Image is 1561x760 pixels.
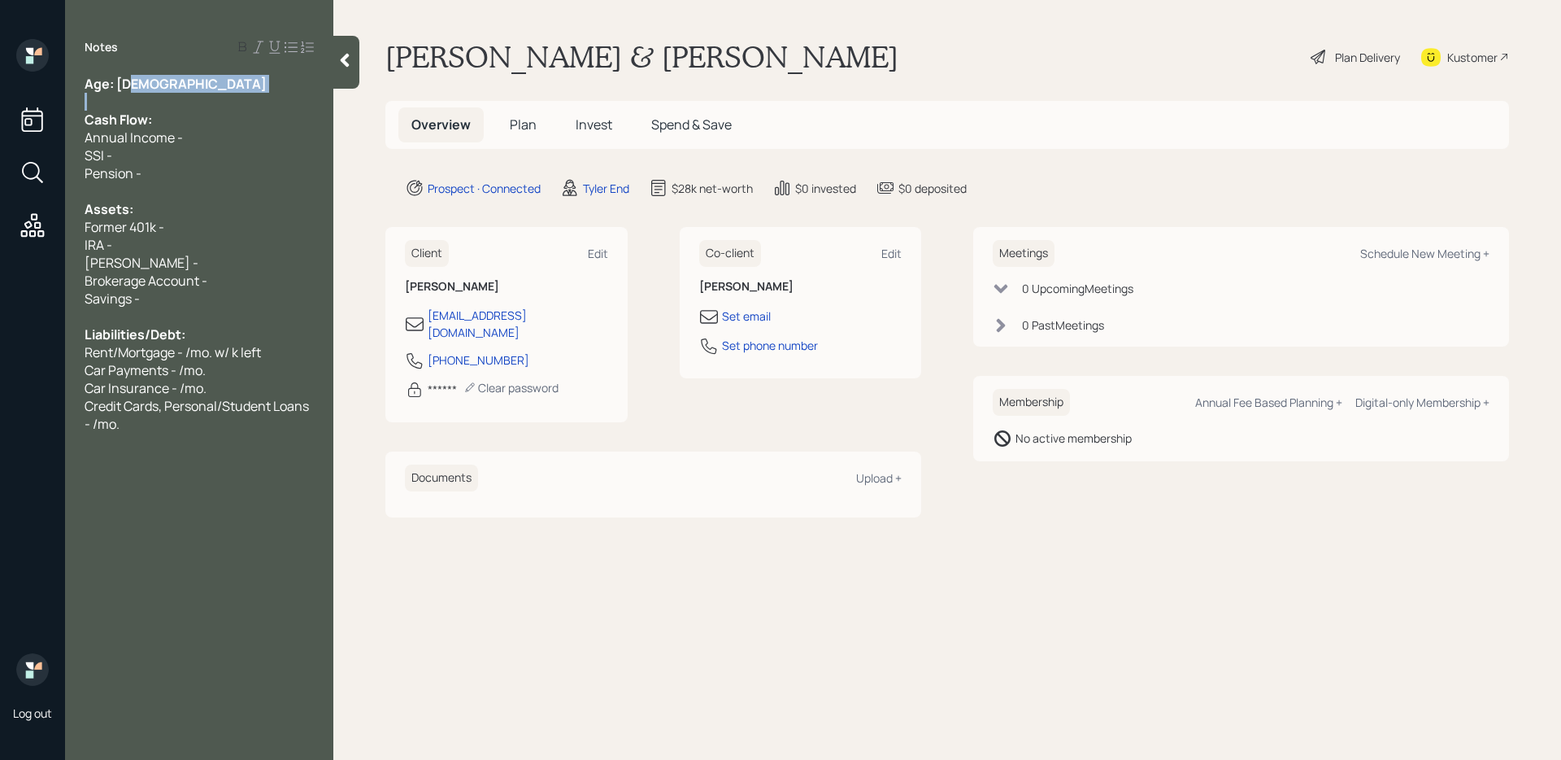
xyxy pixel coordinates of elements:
span: Former 401k - [85,218,164,236]
span: Rent/Mortgage - /mo. w/ k left [85,343,261,361]
span: Age: [DEMOGRAPHIC_DATA] [85,75,267,93]
div: $0 invested [795,180,856,197]
div: [PHONE_NUMBER] [428,352,529,369]
div: Schedule New Meeting + [1360,246,1489,261]
div: Annual Fee Based Planning + [1195,395,1342,410]
div: 0 Upcoming Meeting s [1022,280,1133,297]
div: Edit [881,246,902,261]
h6: Meetings [993,240,1054,267]
span: Plan [510,116,537,133]
div: Log out [13,705,52,721]
div: No active membership [1015,430,1132,447]
span: Savings - [85,290,140,308]
h6: Membership [993,389,1070,416]
div: [EMAIL_ADDRESS][DOMAIN_NAME] [428,307,608,341]
span: SSI - [85,146,112,164]
div: Kustomer [1447,49,1498,66]
div: Set email [722,308,771,325]
img: retirable_logo.png [16,653,49,686]
span: Brokerage Account - [85,272,207,290]
div: $28k net-worth [672,180,753,197]
h1: [PERSON_NAME] & [PERSON_NAME] [385,39,898,75]
span: Overview [411,116,471,133]
span: Invest [576,116,612,133]
span: Cash Flow: [85,111,152,129]
div: Clear password [463,380,559,395]
div: 0 Past Meeting s [1022,317,1104,334]
span: [PERSON_NAME] - [85,254,198,272]
span: Spend & Save [651,116,732,133]
div: $0 deposited [898,180,967,197]
span: Annual Income - [85,129,183,146]
div: Prospect · Connected [428,180,541,197]
h6: Co-client [699,240,761,267]
h6: Client [405,240,449,267]
span: Credit Cards, Personal/Student Loans - /mo. [85,397,311,433]
span: Car Insurance - /mo. [85,379,207,397]
div: Upload + [856,470,902,486]
span: IRA - [85,236,112,254]
span: Assets: [85,200,133,218]
div: Tyler End [583,180,629,197]
h6: Documents [405,465,478,491]
div: Digital-only Membership + [1355,395,1489,410]
span: Car Payments - /mo. [85,361,206,379]
div: Edit [588,246,608,261]
span: Pension - [85,164,141,182]
span: Liabilities/Debt: [85,325,185,343]
label: Notes [85,39,118,55]
h6: [PERSON_NAME] [405,280,608,294]
h6: [PERSON_NAME] [699,280,902,294]
div: Set phone number [722,337,818,354]
div: Plan Delivery [1335,49,1400,66]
